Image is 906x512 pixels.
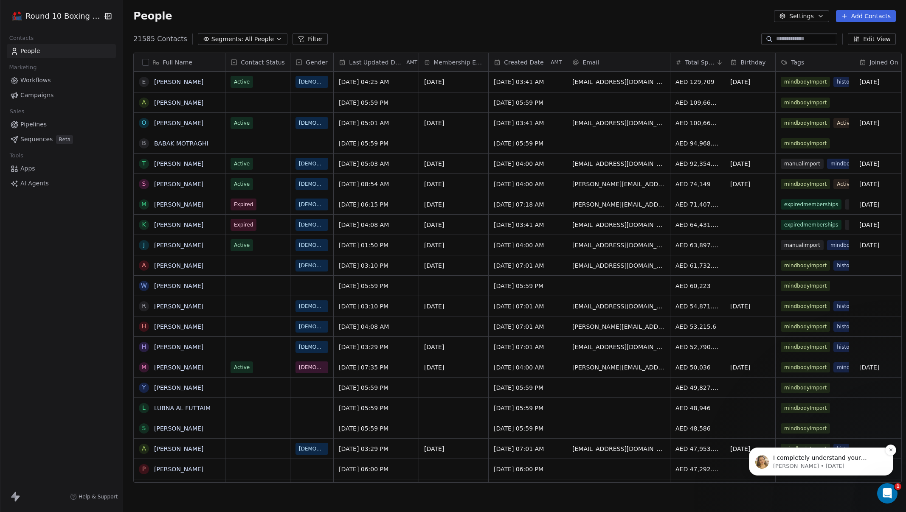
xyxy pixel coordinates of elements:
[154,120,203,126] a: [PERSON_NAME]
[133,34,187,44] span: 21585 Contacts
[241,58,285,67] span: Contact Status
[685,58,715,67] span: Total Spent
[12,11,22,21] img: Round%2010%20Boxing%20Club%20-%20Logo.png
[406,59,417,66] span: AMT
[142,444,146,453] div: A
[572,322,665,331] span: [PERSON_NAME][EMAIL_ADDRESS][DOMAIN_NAME]
[730,78,770,86] span: [DATE]
[833,322,889,332] span: historicalMBImport
[154,364,203,371] a: [PERSON_NAME]
[19,61,33,75] img: Profile image for Harinder
[154,78,203,85] a: [PERSON_NAME]
[833,260,889,271] span: historicalMBImport
[154,445,203,452] a: [PERSON_NAME]
[154,466,203,473] a: [PERSON_NAME]
[424,180,483,188] span: [DATE]
[339,343,414,351] span: [DATE] 03:29 PM
[675,139,720,148] span: AED 94,968.35
[299,221,325,229] span: [DEMOGRAPHIC_DATA]
[781,260,830,271] span: mindbodyImport
[419,53,488,71] div: Membership Expiry
[494,180,562,188] span: [DATE] 04:00 AM
[299,78,325,86] span: [DEMOGRAPHIC_DATA]
[781,98,830,108] span: mindbodyImport
[494,139,562,148] span: [DATE] 05:59 PM
[845,199,888,210] span: manualimport
[424,159,483,168] span: [DATE]
[142,464,146,473] div: P
[7,176,116,190] a: AI Agents
[675,424,720,433] span: AED 48,586
[675,180,720,188] span: AED 74,149
[6,61,40,74] span: Marketing
[339,282,414,290] span: [DATE] 05:59 PM
[211,35,243,44] span: Segments:
[424,241,483,249] span: [DATE]
[142,139,146,148] div: B
[339,383,414,392] span: [DATE] 05:59 PM
[7,88,116,102] a: Campaigns
[6,105,28,118] span: Sales
[781,281,830,291] span: mindbodyImport
[6,149,27,162] span: Tools
[572,221,665,229] span: [EMAIL_ADDRESS][DOMAIN_NAME]
[494,159,562,168] span: [DATE] 04:00 AM
[299,159,325,168] span: [DEMOGRAPHIC_DATA]
[845,220,888,230] span: manualimport
[306,58,328,67] span: Gender
[37,60,146,68] p: I completely understand your concern, having all your social icons neatly aligned in one row with...
[781,220,841,230] span: expiredmemberships
[494,445,562,453] span: [DATE] 07:01 AM
[781,118,830,128] span: mindbodyImport
[494,424,562,433] span: [DATE] 05:59 PM
[424,119,483,127] span: [DATE]
[572,241,665,249] span: [EMAIL_ADDRESS][DOMAIN_NAME]
[154,425,203,432] a: [PERSON_NAME]
[781,383,830,393] span: mindbodyImport
[154,99,203,106] a: [PERSON_NAME]
[675,363,720,372] span: AED 50,036
[774,10,829,22] button: Settings
[7,132,116,146] a: SequencesBeta
[13,53,157,81] div: message notification from Harinder, 4d ago. I completely understand your concern, having all your...
[675,302,720,311] span: AED 54,871.04
[730,363,770,372] span: [DATE]
[154,201,203,208] a: [PERSON_NAME]
[339,404,414,412] span: [DATE] 05:59 PM
[424,302,483,311] span: [DATE]
[299,322,325,331] span: [DEMOGRAPHIC_DATA]
[293,33,328,45] button: Filter
[339,159,414,168] span: [DATE] 05:03 AM
[572,343,665,351] span: [EMAIL_ADDRESS][DOMAIN_NAME]
[424,343,483,351] span: [DATE]
[424,200,483,209] span: [DATE]
[70,493,118,500] a: Help & Support
[781,342,830,352] span: mindbodyImport
[20,120,47,129] span: Pipelines
[339,98,414,107] span: [DATE] 05:59 PM
[675,221,720,229] span: AED 64,431.53
[424,445,483,453] span: [DATE]
[504,58,543,67] span: Created Date
[339,322,414,331] span: [DATE] 04:08 AM
[339,180,414,188] span: [DATE] 08:54 AM
[494,200,562,209] span: [DATE] 07:18 AM
[494,302,562,311] span: [DATE] 07:01 AM
[7,44,116,58] a: People
[781,199,841,210] span: expiredmemberships
[494,221,562,229] span: [DATE] 03:41 AM
[494,282,562,290] span: [DATE] 05:59 PM
[141,363,146,372] div: M
[154,344,203,350] a: [PERSON_NAME]
[675,404,720,412] span: AED 48,946
[736,394,906,489] iframe: Intercom notifications message
[494,383,562,392] span: [DATE] 05:59 PM
[7,73,116,87] a: Workflows
[675,78,720,86] span: AED 129,709
[675,200,720,209] span: AED 71,407.57
[781,159,824,169] span: manualimport
[349,58,405,67] span: Last Updated Date
[572,78,665,86] span: [EMAIL_ADDRESS][DOMAIN_NAME]
[20,164,35,173] span: Apps
[781,77,830,87] span: mindbodyImport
